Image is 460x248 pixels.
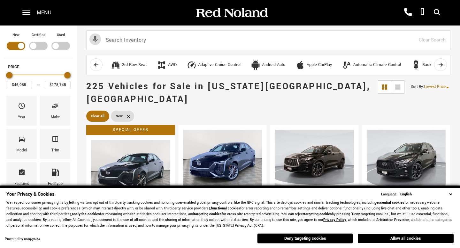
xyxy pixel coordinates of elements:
[32,32,45,38] label: Certified
[18,134,26,147] span: Model
[168,62,177,68] div: AWD
[339,58,404,72] button: Automatic Climate ControlAutomatic Climate Control
[358,234,454,243] button: Allow all cookies
[211,206,240,211] strong: functional cookies
[64,72,71,78] div: Maximum Price
[411,60,421,70] div: Backup Camera
[304,212,332,216] strong: targeting cookies
[195,7,268,18] img: Red Noland Auto Group
[6,70,71,89] div: Price
[91,140,170,199] img: 2024 Cadillac CT4 Sport
[12,32,19,38] label: New
[6,162,37,192] div: FeaturesFeatures
[90,58,103,71] button: scroll left
[6,96,37,126] div: YearYear
[6,200,454,229] p: We respect consumer privacy rights by letting visitors opt out of third-party tracking cookies an...
[6,191,54,198] span: Your Privacy & Cookies
[45,81,71,89] input: Maximum
[57,32,65,38] label: Used
[157,60,166,70] div: AWD
[342,60,352,70] div: Automatic Climate Control
[51,147,59,154] div: Trim
[72,212,100,216] strong: analytics cookies
[295,60,305,70] div: Apple CarPlay
[376,200,404,205] strong: essential cookies
[187,60,196,70] div: Adaptive Cruise Control
[8,64,69,70] h5: Price
[89,33,101,45] svg: Click to toggle on voice search
[247,58,289,72] button: Android AutoAndroid Auto
[183,58,244,72] button: Adaptive Cruise ControlAdaptive Cruise Control
[122,62,147,68] div: 3rd Row Seat
[408,58,455,72] button: Backup CameraBackup Camera
[381,193,397,196] div: Language:
[40,162,70,192] div: FueltypeFueltype
[6,72,12,78] div: Minimum Price
[24,237,40,241] a: ComplyAuto
[111,60,120,70] div: 3rd Row Seat
[18,167,26,180] span: Features
[5,32,72,58] div: Filter by Vehicle Type
[107,58,150,72] button: 3rd Row Seat3rd Row Seat
[6,129,37,159] div: ModelModel
[14,180,29,187] div: Features
[275,130,354,189] img: 2025 INFINITI QX55 LUXE
[51,100,59,114] span: Make
[262,62,285,68] div: Android Auto
[18,114,25,121] div: Year
[86,80,371,106] span: 225 Vehicles for Sale in [US_STATE][GEOGRAPHIC_DATA], [GEOGRAPHIC_DATA]
[116,112,123,120] span: New
[183,130,262,189] img: 2024 Cadillac CT4 Sport
[424,84,446,90] span: Lowest Price
[86,125,175,135] div: Special Offer
[5,237,40,241] div: Powered by
[399,191,454,197] select: Language Select
[40,129,70,159] div: TrimTrim
[18,100,26,114] span: Year
[307,62,332,68] div: Apple CarPlay
[323,217,346,222] a: Privacy Policy
[422,62,451,68] div: Backup Camera
[251,60,260,70] div: Android Auto
[153,58,180,72] button: AWDAWD
[198,62,241,68] div: Adaptive Cruise Control
[16,147,27,154] div: Model
[51,167,59,180] span: Fueltype
[292,58,335,72] button: Apple CarPlayApple CarPlay
[6,81,32,89] input: Minimum
[411,84,424,90] span: Sort By :
[257,233,353,244] button: Deny targeting cookies
[51,114,60,121] div: Make
[376,217,409,222] strong: Arbitration Provision
[40,96,70,126] div: MakeMake
[48,180,63,187] div: Fueltype
[91,112,104,120] span: Clear All
[353,62,401,68] div: Automatic Climate Control
[194,212,222,216] strong: targeting cookies
[367,130,446,189] img: 2025 INFINITI QX50 SPORT
[434,58,447,71] button: scroll right
[51,134,59,147] span: Trim
[86,30,450,50] input: Search Inventory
